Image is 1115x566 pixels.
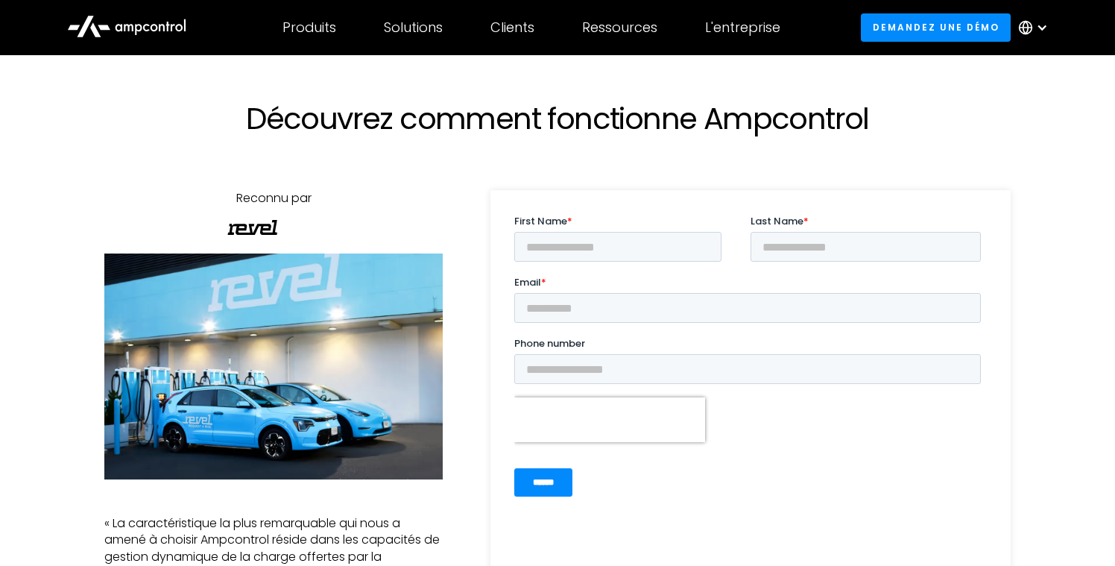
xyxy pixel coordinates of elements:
div: Ressources [582,19,657,36]
div: Produits [282,19,336,36]
div: Clients [490,19,534,36]
div: Solutions [384,19,443,36]
iframe: Form 0 [514,214,987,523]
div: L'entreprise [705,19,780,36]
a: Demandez une démo [861,13,1011,41]
h1: Découvrez comment fonctionne Ampcontrol [230,101,885,136]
